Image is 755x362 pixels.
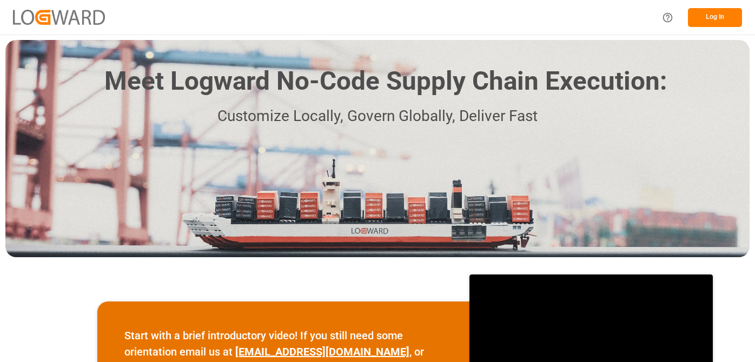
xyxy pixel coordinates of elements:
[13,10,105,24] img: Logward_new_orange.png
[88,104,667,129] p: Customize Locally, Govern Globally, Deliver Fast
[655,5,680,30] button: Help Center
[688,8,742,27] button: Log In
[104,62,667,100] h1: Meet Logward No-Code Supply Chain Execution:
[235,345,409,358] a: [EMAIL_ADDRESS][DOMAIN_NAME]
